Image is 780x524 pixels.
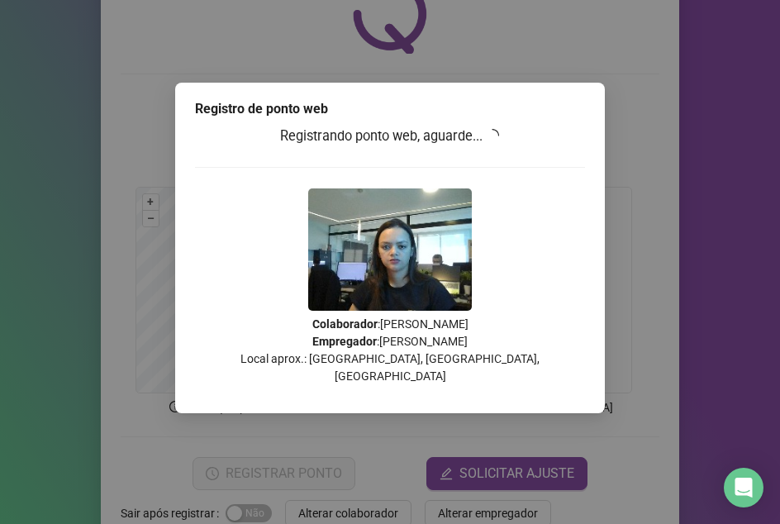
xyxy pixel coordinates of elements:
div: Open Intercom Messenger [724,468,763,507]
strong: Empregador [312,335,377,348]
div: Registro de ponto web [195,99,585,119]
h3: Registrando ponto web, aguarde... [195,126,585,147]
span: loading [483,126,502,145]
img: Z [308,188,472,311]
strong: Colaborador [312,317,378,331]
p: : [PERSON_NAME] : [PERSON_NAME] Local aprox.: [GEOGRAPHIC_DATA], [GEOGRAPHIC_DATA], [GEOGRAPHIC_D... [195,316,585,385]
